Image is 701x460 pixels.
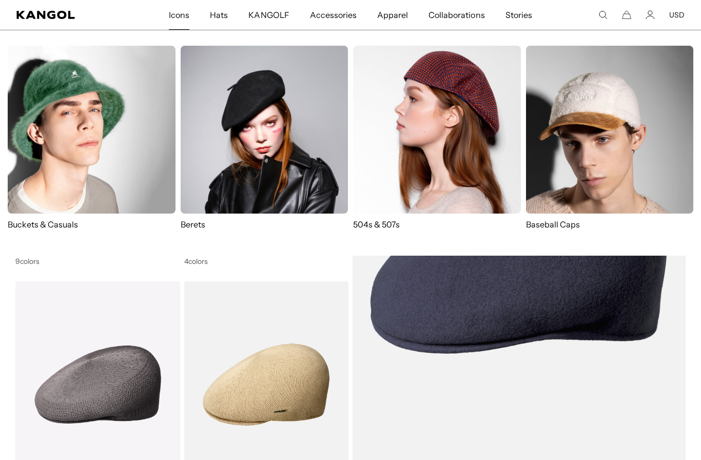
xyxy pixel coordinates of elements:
a: Baseball Caps [526,46,694,240]
a: 504s & 507s [353,46,521,230]
a: Account [646,10,655,20]
div: 4 colors [184,257,349,266]
p: Baseball Caps [526,219,694,230]
button: USD [669,10,685,20]
p: Berets [181,219,348,230]
a: Berets [181,46,348,230]
a: Kangol [16,11,111,19]
a: Buckets & Casuals [8,46,176,230]
div: 9 colors [15,257,180,266]
p: 504s & 507s [353,219,521,230]
button: Cart [622,10,631,20]
p: Buckets & Casuals [8,219,176,230]
summary: Search here [598,10,608,20]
